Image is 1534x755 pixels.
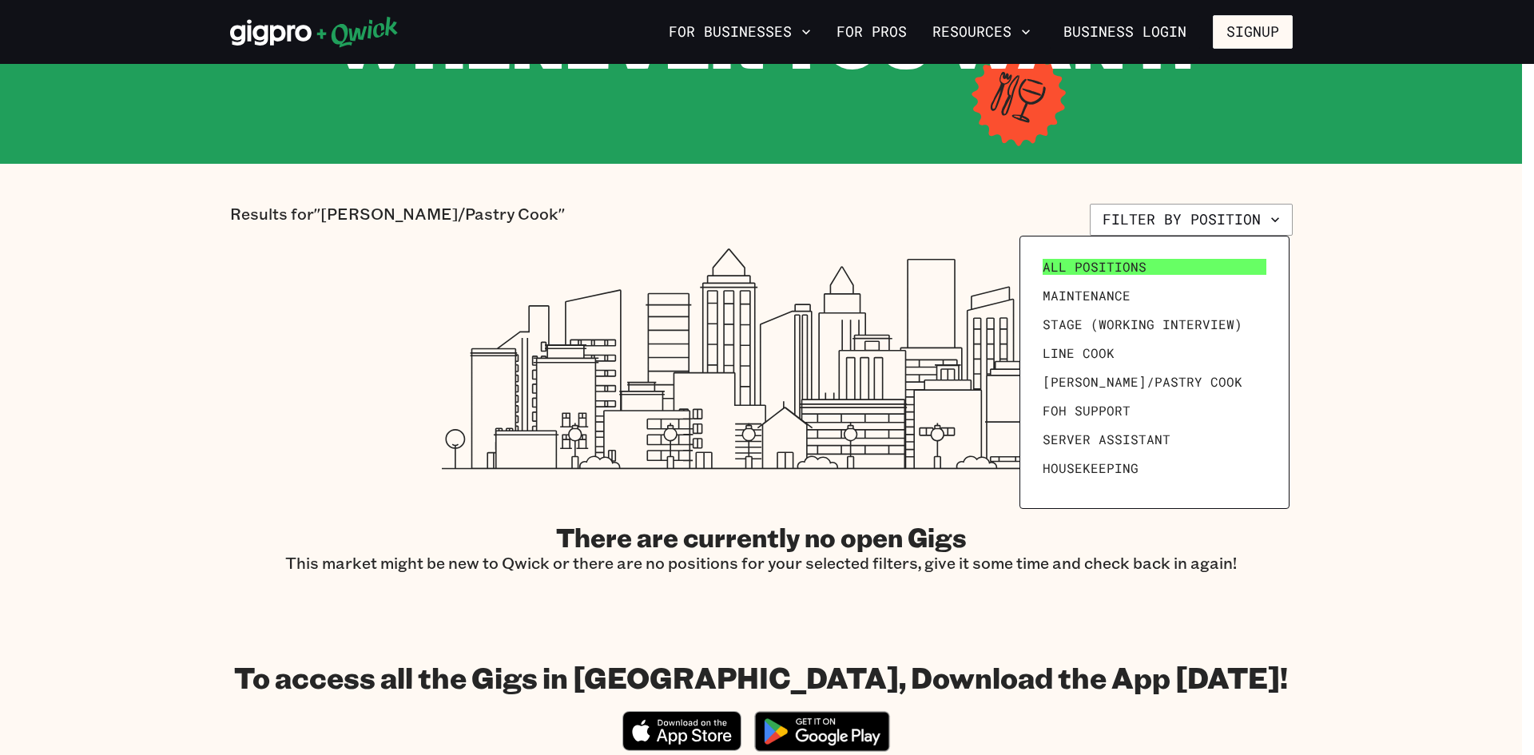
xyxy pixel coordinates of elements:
span: Stage (working interview) [1043,316,1242,332]
span: Maintenance [1043,288,1131,304]
span: [PERSON_NAME]/Pastry Cook [1043,374,1242,390]
span: Server Assistant [1043,431,1170,447]
span: All Positions [1043,259,1147,275]
span: Housekeeping [1043,460,1139,476]
span: Line Cook [1043,345,1115,361]
span: FOH Support [1043,403,1131,419]
ul: Filter by position [1036,252,1273,492]
span: Prep Cook [1043,489,1115,505]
